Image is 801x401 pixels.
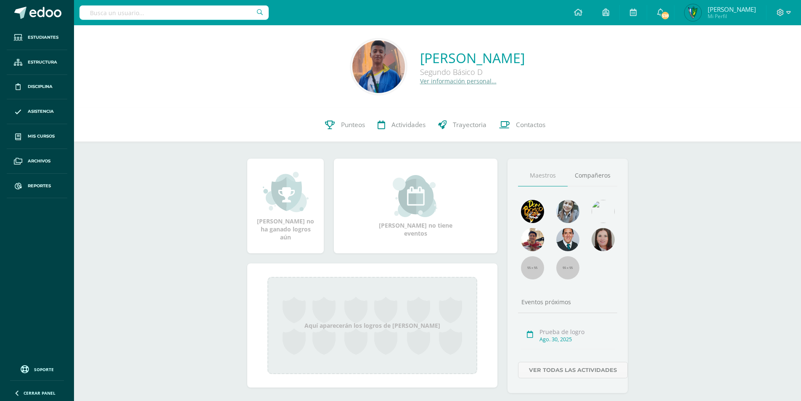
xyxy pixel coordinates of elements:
[28,158,50,165] span: Archivos
[28,59,57,66] span: Estructura
[556,200,579,223] img: 45bd7986b8947ad7e5894cbc9b781108.png
[28,183,51,189] span: Reportes
[7,99,67,124] a: Asistencia
[432,108,493,142] a: Trayectoria
[708,13,756,20] span: Mi Perfil
[371,108,432,142] a: Actividades
[341,120,365,129] span: Punteos
[28,108,54,115] span: Asistencia
[24,390,56,396] span: Cerrar panel
[661,11,670,20] span: 518
[391,120,426,129] span: Actividades
[79,5,269,20] input: Busca un usuario...
[592,200,615,223] img: c25c8a4a46aeab7e345bf0f34826bacf.png
[521,256,544,279] img: 55x55
[516,120,545,129] span: Contactos
[7,149,67,174] a: Archivos
[521,200,544,223] img: 29fc2a48271e3f3676cb2cb292ff2552.png
[420,77,497,85] a: Ver información personal...
[568,165,617,186] a: Compañeros
[7,174,67,199] a: Reportes
[256,171,315,241] div: [PERSON_NAME] no ha ganado logros aún
[539,328,615,336] div: Prueba de logro
[556,256,579,279] img: 55x55
[420,67,525,77] div: Segundo Básico D
[267,277,477,374] div: Aquí aparecerán los logros de [PERSON_NAME]
[263,171,309,213] img: achievement_small.png
[420,49,525,67] a: [PERSON_NAME]
[708,5,756,13] span: [PERSON_NAME]
[374,175,458,237] div: [PERSON_NAME] no tiene eventos
[7,124,67,149] a: Mis cursos
[685,4,701,21] img: 1b281a8218983e455f0ded11b96ffc56.png
[393,175,439,217] img: event_small.png
[7,75,67,100] a: Disciplina
[319,108,371,142] a: Punteos
[592,228,615,251] img: 67c3d6f6ad1c930a517675cdc903f95f.png
[352,40,405,93] img: 1eea23ebd475788d49613dbebf0b617b.png
[28,133,55,140] span: Mis cursos
[539,336,615,343] div: Ago. 30, 2025
[28,34,58,41] span: Estudiantes
[493,108,552,142] a: Contactos
[28,83,53,90] span: Disciplina
[453,120,486,129] span: Trayectoria
[10,363,64,374] a: Soporte
[521,228,544,251] img: 11152eb22ca3048aebc25a5ecf6973a7.png
[518,362,628,378] a: Ver todas las actividades
[518,298,617,306] div: Eventos próximos
[556,228,579,251] img: eec80b72a0218df6e1b0c014193c2b59.png
[34,366,54,372] span: Soporte
[518,165,568,186] a: Maestros
[7,25,67,50] a: Estudiantes
[7,50,67,75] a: Estructura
